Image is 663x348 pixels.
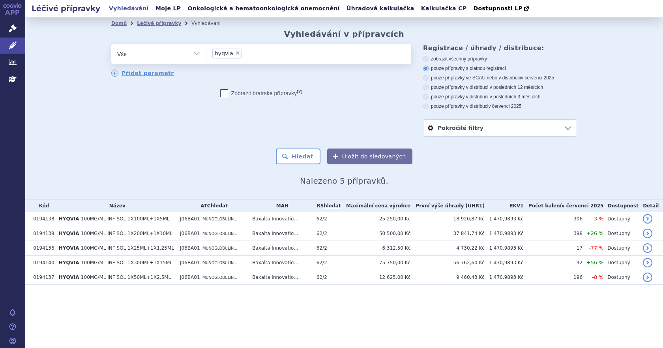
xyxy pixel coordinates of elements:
td: 0194140 [29,256,55,270]
span: 62/2 [317,275,327,280]
th: Kód [29,200,55,212]
label: pouze přípravky v distribuci v posledních 12 měsících [423,84,577,90]
th: Detail [639,200,663,212]
button: Uložit do sledovaných [327,149,412,164]
a: detail [643,229,652,238]
span: 62/2 [317,245,327,251]
td: 75 750,00 Kč [341,256,410,270]
a: Domů [111,21,127,26]
span: J06BA01 [180,260,200,265]
span: -3 % [592,216,603,222]
a: detail [643,273,652,282]
td: 1 470,9893 Kč [485,256,524,270]
span: J06BA01 [180,245,200,251]
span: HYQVIA [59,231,79,236]
td: Baxalta Innovatio... [248,226,313,241]
span: × [235,51,240,55]
td: Baxalta Innovatio... [248,241,313,256]
span: IMUNOGLOBULIN... [201,217,237,221]
span: -8 % [592,274,603,280]
td: 56 762,60 Kč [410,256,485,270]
td: 50 500,00 Kč [341,226,410,241]
span: IMUNOGLOBULIN... [201,246,237,250]
td: 1 470,9893 Kč [485,241,524,256]
a: Léčivé přípravky [137,21,181,26]
span: 62/2 [317,260,327,265]
input: hyqvia [244,48,248,58]
td: 0194136 [29,241,55,256]
label: Zobrazit bratrské přípravky [220,89,303,97]
a: Vyhledávání [107,3,151,14]
span: 100MG/ML INF SOL 1X300ML+1X15ML [81,260,172,265]
label: zobrazit všechny přípravky [423,56,577,62]
th: Počet balení [524,200,604,212]
td: 18 920,87 Kč [410,212,485,226]
span: v červenci 2025 [521,75,554,81]
td: 37 841,74 Kč [410,226,485,241]
th: MAH [248,200,313,212]
td: Dostupný [603,256,639,270]
td: Dostupný [603,270,639,285]
span: -77 % [589,245,603,251]
a: hledat [211,203,228,209]
span: 100MG/ML INF SOL 1X50ML+1X2,5ML [81,275,171,280]
th: EKV1 [485,200,524,212]
span: IMUNOGLOBULIN... [201,231,237,236]
li: Vyhledávání [191,17,231,29]
span: 100MG/ML INF SOL 1X25ML+1X1,25ML [81,245,174,251]
th: ATC [176,200,248,212]
span: HYQVIA [59,245,79,251]
a: Přidat parametr [111,70,174,77]
th: Název [55,200,176,212]
span: IMUNOGLOBULIN... [201,275,237,280]
span: J06BA01 [180,275,200,280]
span: Nalezeno 5 přípravků. [300,176,388,186]
span: 100MG/ML INF SOL 1X100ML+1X5ML [81,216,170,222]
td: 17 [524,241,583,256]
span: J06BA01 [180,231,200,236]
span: HYQVIA [59,216,79,222]
td: Dostupný [603,226,639,241]
a: detail [643,214,652,224]
a: detail [643,258,652,267]
label: pouze přípravky v distribuci v posledních 3 měsících [423,94,577,100]
span: IMUNOGLOBULIN... [201,261,237,265]
span: 62/2 [317,231,327,236]
td: 0194139 [29,226,55,241]
td: 306 [524,212,583,226]
span: Dostupnosti LP [473,5,523,11]
span: v červenci 2025 [562,203,603,209]
a: detail [643,243,652,253]
abbr: (?) [297,89,302,94]
th: Maximální cena výrobce [341,200,410,212]
h2: Léčivé přípravky [25,3,107,14]
a: Kalkulačka CP [419,3,469,14]
td: Baxalta Innovatio... [248,256,313,270]
span: 62/2 [317,216,327,222]
span: 100MG/ML INF SOL 1X200ML+1X10ML [81,231,172,236]
label: pouze přípravky s platnou registrací [423,65,577,71]
td: 0194137 [29,270,55,285]
td: 92 [524,256,583,270]
a: Onkologická a hematoonkologická onemocnění [185,3,342,14]
span: HYQVIA [59,275,79,280]
td: 12 625,00 Kč [341,270,410,285]
label: pouze přípravky ve SCAU nebo v distribuci [423,75,577,81]
td: Baxalta Innovatio... [248,270,313,285]
a: Úhradová kalkulačka [344,3,417,14]
label: pouze přípravky v distribuci [423,103,577,109]
a: Moje LP [153,3,183,14]
td: 9 460,43 Kč [410,270,485,285]
td: 1 470,9893 Kč [485,212,524,226]
span: J06BA01 [180,216,200,222]
span: +26 % [586,230,603,236]
td: 1 470,9893 Kč [485,270,524,285]
td: Dostupný [603,241,639,256]
td: Dostupný [603,212,639,226]
a: Pokročilé filtry [423,120,577,136]
h3: Registrace / úhrady / distribuce: [423,44,577,52]
span: HYQVIA [59,260,79,265]
td: 196 [524,270,583,285]
a: hledat [324,203,341,209]
td: 6 312,50 Kč [341,241,410,256]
